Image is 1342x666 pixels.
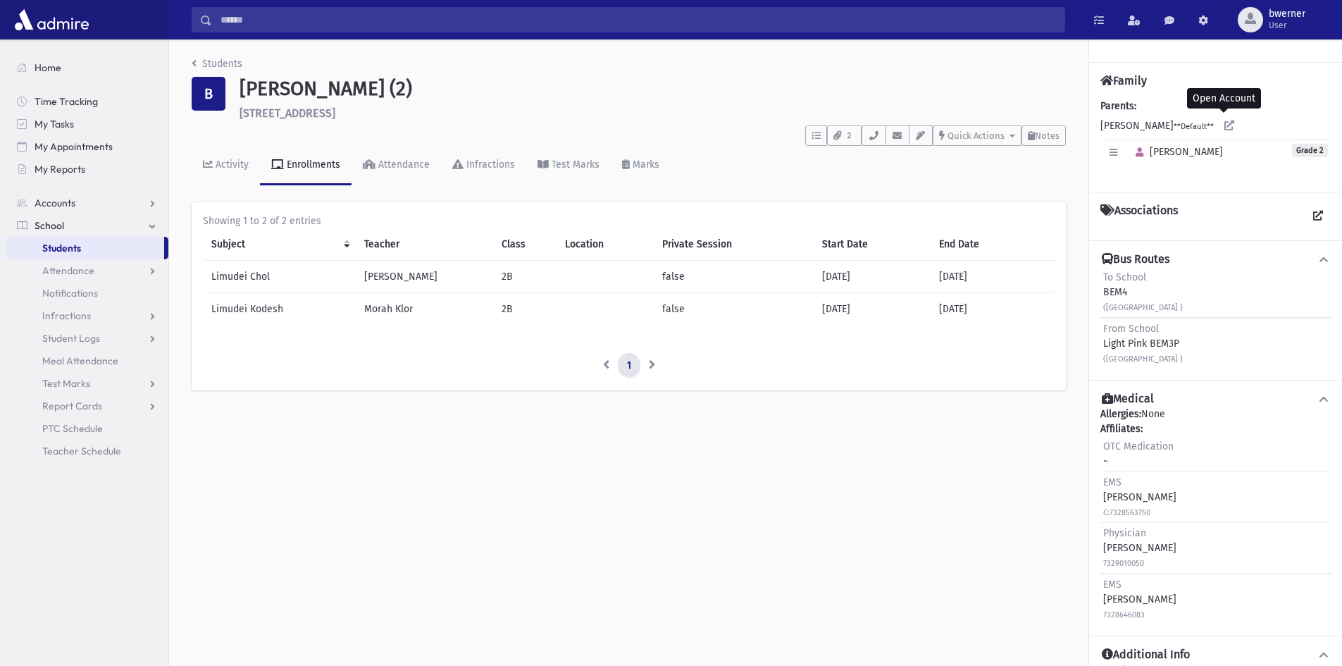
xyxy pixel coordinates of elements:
td: false [654,260,813,292]
span: Home [35,61,61,74]
span: Accounts [35,197,75,209]
small: ([GEOGRAPHIC_DATA] ) [1103,303,1183,312]
span: Teacher Schedule [42,445,121,457]
a: Meal Attendance [6,350,168,372]
div: Marks [630,159,659,171]
a: Students [192,58,242,70]
td: [DATE] [931,260,1055,292]
a: Students [6,237,164,259]
th: End Date [931,228,1055,261]
span: Grade 2 [1292,144,1328,157]
a: Attendance [6,259,168,282]
button: Medical [1100,392,1331,407]
h4: Associations [1100,204,1178,229]
span: Notes [1035,130,1060,141]
div: Attendance [375,159,430,171]
a: My Tasks [6,113,168,135]
div: ~ [1103,439,1174,469]
a: Notifications [6,282,168,304]
td: 2B [493,292,557,325]
span: Test Marks [42,377,90,390]
span: EMS [1103,476,1122,488]
h1: [PERSON_NAME] (2) [240,77,1066,101]
a: Home [6,56,168,79]
button: Bus Routes [1100,252,1331,267]
span: Student Logs [42,332,100,345]
h6: [STREET_ADDRESS] [240,106,1066,120]
div: [PERSON_NAME] [1103,577,1176,622]
span: My Appointments [35,140,113,153]
span: My Tasks [35,118,74,130]
b: Parents: [1100,100,1136,112]
div: [PERSON_NAME] [1100,99,1331,180]
span: School [35,219,64,232]
button: 2 [827,125,862,146]
a: View all Associations [1305,204,1331,229]
th: Class [493,228,557,261]
img: AdmirePro [11,6,92,34]
b: Affiliates: [1100,423,1143,435]
div: Test Marks [549,159,599,171]
a: Test Marks [6,372,168,395]
span: User [1269,20,1305,31]
div: Open Account [1187,88,1261,109]
h4: Family [1100,74,1147,87]
span: 2 [843,130,855,142]
span: Quick Actions [948,130,1005,141]
div: Enrollments [284,159,340,171]
small: 7328646083 [1103,610,1145,619]
td: Limudei Kodesh [203,292,356,325]
span: Time Tracking [35,95,98,108]
td: Morah Klor [356,292,493,325]
span: [PERSON_NAME] [1129,146,1223,158]
td: [DATE] [814,260,931,292]
a: PTC Schedule [6,417,168,440]
th: Private Session [654,228,813,261]
a: My Reports [6,158,168,180]
td: [DATE] [931,292,1055,325]
a: Activity [192,146,260,185]
span: Report Cards [42,400,102,412]
a: Student Logs [6,327,168,350]
a: Infractions [441,146,526,185]
small: C:7328563750 [1103,508,1150,517]
h4: Additional Info [1102,648,1190,662]
a: Attendance [352,146,441,185]
span: From School [1103,323,1159,335]
th: Start Date [814,228,931,261]
a: 1 [618,353,640,378]
a: Teacher Schedule [6,440,168,462]
span: Attendance [42,264,94,277]
span: Infractions [42,309,91,322]
a: Report Cards [6,395,168,417]
a: Test Marks [526,146,611,185]
div: Infractions [464,159,515,171]
th: Teacher [356,228,493,261]
div: Light Pink BEM3P [1103,321,1183,366]
button: Quick Actions [933,125,1021,146]
a: Time Tracking [6,90,168,113]
button: Additional Info [1100,648,1331,662]
span: To School [1103,271,1146,283]
span: bwerner [1269,8,1305,20]
td: 2B [493,260,557,292]
nav: breadcrumb [192,56,242,77]
small: ([GEOGRAPHIC_DATA] ) [1103,354,1183,364]
button: Notes [1021,125,1066,146]
td: false [654,292,813,325]
span: Meal Attendance [42,354,118,367]
th: Location [557,228,654,261]
td: [DATE] [814,292,931,325]
span: My Reports [35,163,85,175]
a: School [6,214,168,237]
span: Students [42,242,81,254]
div: [PERSON_NAME] [1103,475,1176,519]
a: My Appointments [6,135,168,158]
a: Enrollments [260,146,352,185]
td: [PERSON_NAME] [356,260,493,292]
input: Search [212,7,1064,32]
span: Physician [1103,527,1146,539]
a: Accounts [6,192,168,214]
td: Limudei Chol [203,260,356,292]
div: B [192,77,225,111]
